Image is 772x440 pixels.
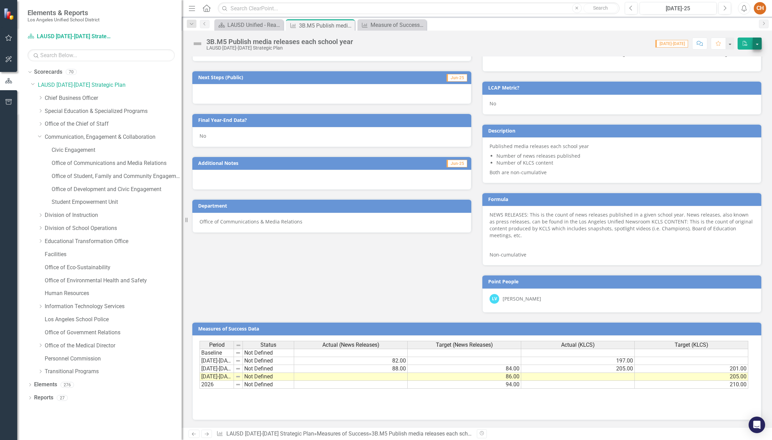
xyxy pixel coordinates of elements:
a: Office of Government Relations [45,329,182,337]
img: 8DAGhfEEPCf229AAAAAElFTkSuQmCC [235,358,241,364]
h3: Point People [488,279,758,284]
span: Office of Communications & Media Relations [200,218,302,225]
a: Facilities [45,251,182,259]
a: Measure of Success - Scorecard Report [359,21,425,29]
span: Actual (News Releases) [322,342,379,348]
a: Chief Business Officer [45,94,182,102]
img: ClearPoint Strategy [3,8,15,20]
button: Search [583,3,618,13]
div: 3B.M5 Publish media releases each school year [299,21,353,30]
td: Not Defined [243,365,294,373]
small: Los Angeles Unified School District [28,17,99,22]
h3: Final Year-End Data? [198,117,468,123]
div: 3B.M5 Publish media releases each school year [372,430,487,437]
div: 3B.M5 Publish media releases each school year [206,38,353,45]
li: Number of KLCS content [496,159,754,166]
p: Both are non-cumulative [490,168,754,176]
h3: Formula [488,197,758,202]
img: 8DAGhfEEPCf229AAAAAElFTkSuQmCC [236,343,241,348]
div: LAUSD [DATE]-[DATE] Strategic Plan [206,45,353,51]
div: LV [490,294,499,304]
a: Reports [34,394,53,402]
a: Communication, Engagement & Collaboration [45,133,182,141]
a: LAUSD Unified - Ready for the World [216,21,281,29]
div: [PERSON_NAME] [503,295,541,302]
td: Not Defined [243,349,294,357]
span: No [200,133,206,139]
td: [DATE]-[DATE] [200,373,234,381]
td: 94.00 [408,381,521,389]
div: 27 [57,395,68,401]
a: Office of the Medical Director [45,342,182,350]
img: 8DAGhfEEPCf229AAAAAElFTkSuQmCC [235,350,241,356]
img: 8DAGhfEEPCf229AAAAAElFTkSuQmCC [235,382,241,387]
a: Elements [34,381,57,389]
a: Division of School Operations [45,224,182,232]
h3: Next Steps (Public) [198,75,381,80]
input: Search ClearPoint... [218,2,620,14]
td: 82.00 [294,357,408,365]
p: Published media releases each school year [490,143,754,151]
h3: Department [198,203,468,208]
span: No [490,100,496,107]
button: [DATE]-25 [640,2,717,14]
td: Not Defined [243,373,294,381]
a: Student Empowerment Unit [52,198,182,206]
a: Scorecards [34,68,62,76]
span: Actual (KLCS) [561,342,595,348]
td: 88.00 [294,365,408,373]
span: Target (News Releases) [436,342,493,348]
td: 201.00 [635,365,748,373]
td: [DATE]-[DATE] [200,357,234,365]
a: Personnel Commission [45,355,182,363]
span: Status [260,342,276,348]
img: Not Defined [192,38,203,49]
a: LAUSD [DATE]-[DATE] Strategic Plan [28,33,114,41]
td: 86.00 [408,373,521,381]
td: Baseline [200,349,234,357]
a: Educational Transformation Office [45,238,182,245]
td: Not Defined [243,381,294,389]
a: Civic Engagement [52,146,182,154]
img: 8DAGhfEEPCf229AAAAAElFTkSuQmCC [235,366,241,371]
a: Measures of Success [317,430,369,437]
div: 276 [61,382,74,388]
a: Office of the Chief of Staff [45,120,182,128]
span: Jun-25 [447,74,467,82]
a: Special Education & Specialized Programs [45,107,182,115]
td: [DATE]-[DATE] [200,365,234,373]
span: Elements & Reports [28,9,99,17]
button: CH [754,2,766,14]
div: [DATE]-25 [642,4,714,13]
a: Human Resources [45,290,182,297]
h3: Additional Notes [198,160,374,166]
div: LAUSD Unified - Ready for the World [227,21,281,29]
p: Non-cumulative [490,250,754,258]
div: Open Intercom Messenger [749,417,765,433]
input: Search Below... [28,49,175,61]
div: » » [216,430,472,438]
span: Search [593,5,608,11]
a: Office of Environmental Health and Safety [45,277,182,285]
td: 2026 [200,381,234,389]
p: NEWS RELEASES: This is the count of news releases published in a given school year. News releases... [490,211,754,240]
div: 70 [66,69,77,75]
td: Not Defined [243,357,294,365]
h3: Measures of Success Data [198,326,758,331]
a: LAUSD [DATE]-[DATE] Strategic Plan [38,81,182,89]
a: LAUSD [DATE]-[DATE] Strategic Plan [226,430,314,437]
h3: LCAP Metric? [488,85,758,90]
div: Measure of Success - Scorecard Report [371,21,425,29]
td: 197.00 [521,357,635,365]
span: Period [209,342,225,348]
td: 205.00 [521,365,635,373]
span: Target (KLCS) [675,342,708,348]
li: Number of news releases published [496,153,754,159]
a: Los Angeles School Police [45,316,182,324]
h3: Description [488,128,758,133]
a: Office of Communications and Media Relations [52,159,182,167]
a: Office of Student, Family and Community Engagement (SFACE) [52,172,182,180]
a: Division of Instruction [45,211,182,219]
a: Transitional Programs [45,368,182,376]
